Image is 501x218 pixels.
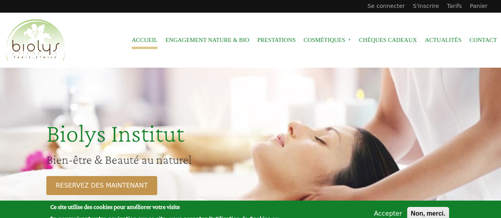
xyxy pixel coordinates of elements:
a: RESERVEZ DES MAINTENANT [46,176,157,195]
a: Chèques cadeaux [359,31,417,49]
a: Prestations [257,31,295,49]
span: Cosmétiques [304,31,351,49]
h2: Bien-être & Beauté au naturel [46,152,311,167]
span: Biolys Institut [46,119,184,147]
a: Accueil [132,31,158,49]
a: Actualités [425,31,462,49]
h2: Ce site utilise des cookies pour améliorer votre visite [50,203,291,211]
a: Engagement Nature & Bio [166,31,250,49]
span: » [348,38,351,42]
a: Contact [469,31,497,49]
img: Accueil [4,18,67,63]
